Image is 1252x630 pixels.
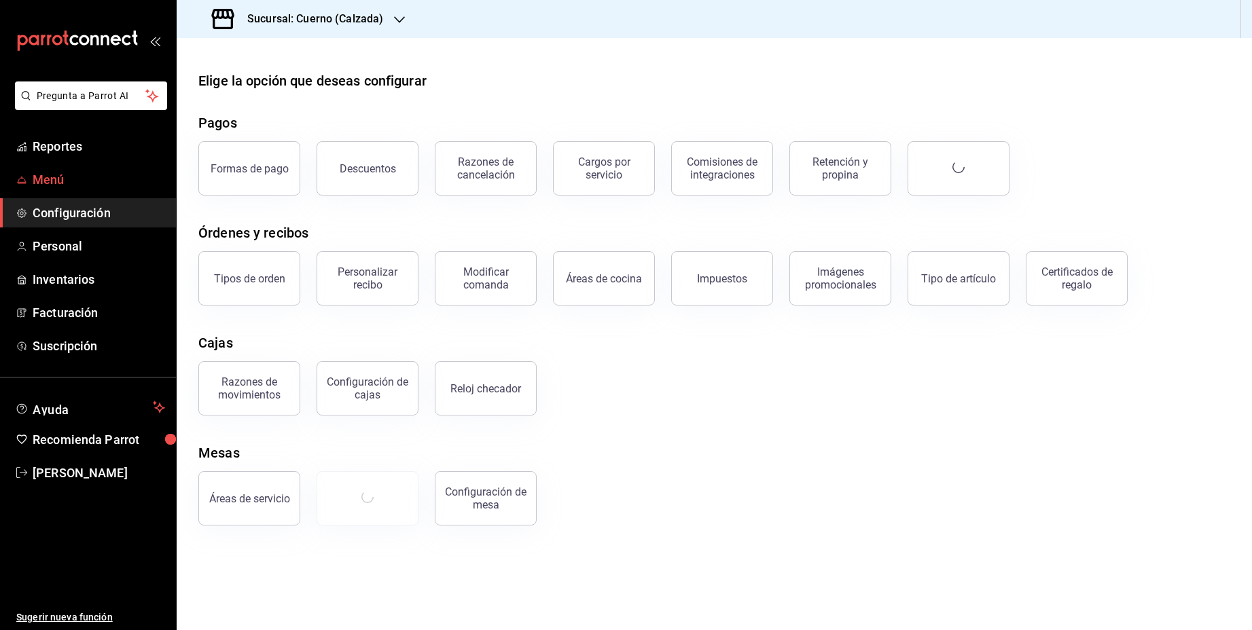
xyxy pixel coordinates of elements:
[435,471,537,525] button: Configuración de mesa
[317,141,418,196] button: Descuentos
[680,155,764,181] div: Comisiones de integraciones
[325,375,410,401] div: Configuración de cajas
[553,141,655,196] button: Cargos por servicio
[33,464,165,482] span: [PERSON_NAME]
[198,223,308,243] div: Órdenes y recibos
[317,251,418,305] button: Personalizar recibo
[198,251,300,305] button: Tipos de orden
[16,610,165,625] span: Sugerir nueva función
[33,303,165,322] span: Facturación
[444,485,528,511] div: Configuración de mesa
[15,81,167,110] button: Pregunta a Parrot AI
[1026,251,1128,305] button: Certificados de regalo
[214,272,285,285] div: Tipos de orden
[10,98,167,113] a: Pregunta a Parrot AI
[340,162,396,175] div: Descuentos
[33,237,165,255] span: Personal
[435,361,537,415] button: Reloj checador
[789,251,891,305] button: Imágenes promocionales
[33,337,165,355] span: Suscripción
[209,492,290,505] div: Áreas de servicio
[671,251,773,305] button: Impuestos
[921,272,996,285] div: Tipo de artículo
[198,361,300,415] button: Razones de movimientos
[198,443,240,463] div: Mesas
[435,141,537,196] button: Razones de cancelación
[798,155,882,181] div: Retención y propina
[33,430,165,449] span: Recomienda Parrot
[566,272,642,285] div: Áreas de cocina
[198,71,427,91] div: Elige la opción que deseas configurar
[236,11,383,27] h3: Sucursal: Cuerno (Calzada)
[33,270,165,289] span: Inventarios
[33,137,165,155] span: Reportes
[33,204,165,222] span: Configuración
[198,333,233,353] div: Cajas
[325,265,410,291] div: Personalizar recibo
[789,141,891,196] button: Retención y propina
[562,155,646,181] div: Cargos por servicio
[207,375,291,401] div: Razones de movimientos
[33,170,165,189] span: Menú
[908,251,1009,305] button: Tipo de artículo
[198,471,300,525] button: Áreas de servicio
[37,89,146,103] span: Pregunta a Parrot AI
[198,141,300,196] button: Formas de pago
[671,141,773,196] button: Comisiones de integraciones
[697,272,747,285] div: Impuestos
[798,265,882,291] div: Imágenes promocionales
[198,113,237,133] div: Pagos
[211,162,289,175] div: Formas de pago
[33,399,147,415] span: Ayuda
[317,361,418,415] button: Configuración de cajas
[444,265,528,291] div: Modificar comanda
[450,382,521,395] div: Reloj checador
[1035,265,1119,291] div: Certificados de regalo
[435,251,537,305] button: Modificar comanda
[149,35,160,46] button: open_drawer_menu
[553,251,655,305] button: Áreas de cocina
[444,155,528,181] div: Razones de cancelación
